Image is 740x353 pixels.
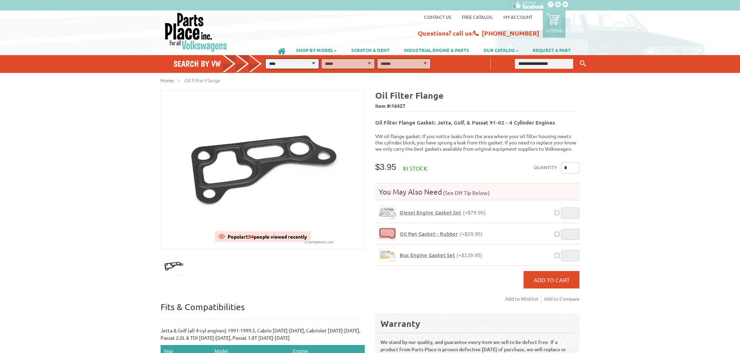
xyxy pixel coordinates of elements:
[543,10,565,38] a: 0 items
[379,227,396,240] img: Oil Pan Gasket - Rubber
[463,210,486,216] span: (+$79.95)
[380,318,574,329] div: Warranty
[164,12,228,52] img: Parts Place Inc!
[546,28,562,33] p: 0 items
[526,44,578,56] a: REQUEST A PART
[161,301,365,320] p: Fits & Compatibilities
[161,253,187,279] img: Oil Filter Flange
[379,205,396,219] a: Diesel Engine Gasket Set
[403,165,427,172] span: In stock
[289,44,344,56] a: SHOP BY MODEL
[534,276,570,283] span: Add to Cart
[400,231,482,237] a: Oil Pan Gasket - Rubber(+$29.95)
[400,209,461,216] span: Diesel Engine Gasket Set
[400,209,486,216] a: Diesel Engine Gasket Set(+$79.95)
[442,189,490,196] span: (See DIY Tip Below)
[379,248,396,262] a: Bus Engine Gasket Set
[375,162,396,172] span: $3.95
[161,77,174,83] a: Home
[503,14,532,20] a: My Account
[457,252,482,258] span: (+$129.95)
[397,44,476,56] a: INDUSTRIAL ENGINE & PARTS
[524,271,579,288] button: Add to Cart
[375,90,444,101] b: Oil Filter Flange
[344,44,397,56] a: SCRATCH & DENT
[534,162,557,173] label: Quantity
[544,294,579,303] a: Add to Compare
[400,252,482,258] a: Bus Engine Gasket Set(+$129.95)
[578,58,588,69] button: Keyword Search
[161,90,364,249] img: Oil Filter Flange
[173,59,269,69] h4: Search by VW
[379,206,396,219] img: Diesel Engine Gasket Set
[424,14,451,20] a: Contact us
[375,187,579,196] h4: You May Also Need
[375,119,555,126] b: Oil Filter Flange Gasket: Jetta, Golf, & Passat 91-02 - 4 Cylinder Engines
[476,44,525,56] a: OUR CATALOG
[505,294,541,303] a: Add to Wishlist
[375,133,579,152] p: VW oil flange gasket. If you notice leaks from the area where your oil filter housing meets the c...
[400,230,458,237] span: Oil Pan Gasket - Rubber
[184,77,220,83] span: Oil Filter Flange
[161,327,365,341] p: Jetta & Golf (all 4-cyl engines) 1991-1999.5, Cabrio [DATE]-[DATE], Cabriolet [DATE]-[DATE], Pass...
[375,101,579,111] span: Item #:
[400,251,455,258] span: Bus Engine Gasket Set
[460,231,482,237] span: (+$29.95)
[462,14,493,20] a: Free Catalog
[379,227,396,240] a: Oil Pan Gasket - Rubber
[379,248,396,261] img: Bus Engine Gasket Set
[391,103,405,109] span: 16427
